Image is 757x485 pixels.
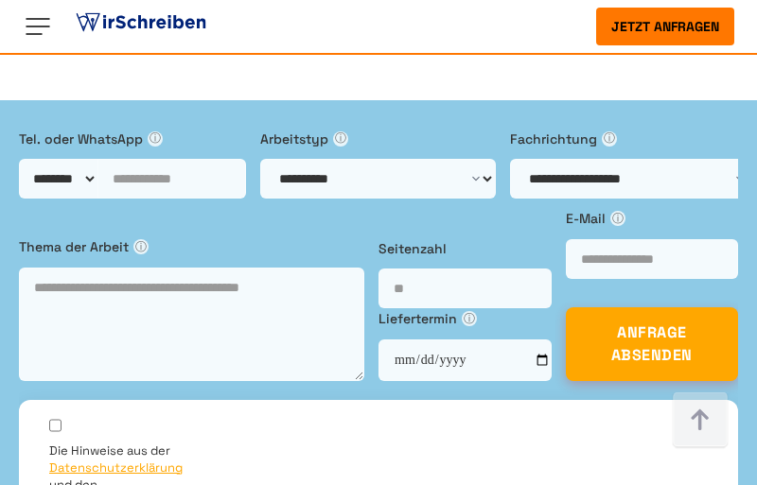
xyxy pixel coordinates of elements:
span: ⓘ [333,131,348,147]
label: Tel. oder WhatsApp [19,129,246,149]
a: Datenschutzerklärung [49,459,279,476]
img: logo ghostwriter-österreich [72,9,210,37]
label: E-Mail [566,208,739,229]
img: button top [672,392,729,449]
label: Liefertermin [378,308,552,329]
label: Seitenzahl [378,238,552,259]
button: ANFRAGE ABSENDEN [566,307,739,381]
label: Arbeitstyp [260,129,496,149]
span: ⓘ [148,131,163,147]
label: Thema der Arbeit [19,236,364,257]
button: Jetzt anfragen [596,8,734,45]
span: ⓘ [133,239,149,254]
img: Menu open [23,11,53,42]
span: ⓘ [602,131,617,147]
span: ⓘ [462,311,477,326]
span: ⓘ [610,211,625,226]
